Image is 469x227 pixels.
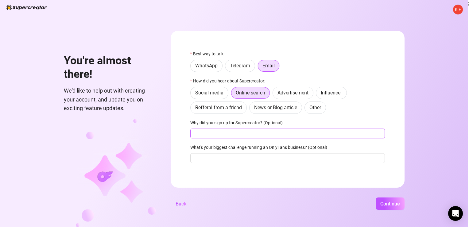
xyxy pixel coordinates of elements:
input: What's your biggest challenge running an OnlyFans business? (Optional) [190,153,385,163]
button: Back [171,197,191,210]
span: WhatsApp [195,63,218,69]
label: Why did you sign up for Supercreator? (Optional) [190,119,287,126]
input: Why did you sign up for Supercreator? (Optional) [190,129,385,138]
span: Telegram [230,63,250,69]
div: Open Intercom Messenger [448,206,463,221]
span: Other [309,105,321,110]
span: We'd like to help out with creating your account, and update you on exciting feature updates. [64,86,156,113]
span: News or Blog article [254,105,297,110]
label: Best way to talk: [190,50,228,57]
span: Advertisement [277,90,308,96]
span: Email [262,63,275,69]
img: logo [6,5,47,10]
button: Continue [376,197,405,210]
span: Refferal from a friend [195,105,242,110]
span: K E [455,6,461,13]
span: Back [176,201,186,207]
span: Influencer [321,90,342,96]
label: How did you hear about Supercreator: [190,78,269,84]
span: Online search [236,90,265,96]
span: Continue [380,201,400,207]
h1: You're almost there! [64,54,156,81]
span: Social media [195,90,223,96]
label: What's your biggest challenge running an OnlyFans business? (Optional) [190,144,331,151]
